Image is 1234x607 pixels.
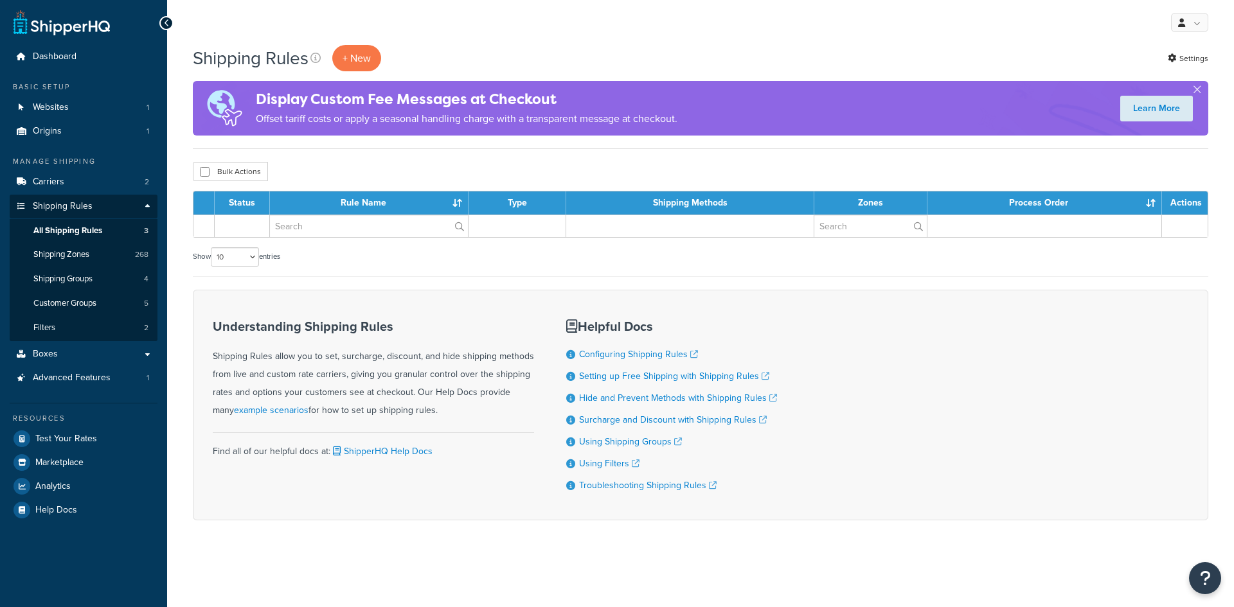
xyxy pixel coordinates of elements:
th: Type [469,191,566,215]
th: Zones [814,191,927,215]
a: Hide and Prevent Methods with Shipping Rules [579,391,777,405]
span: Boxes [33,349,58,360]
span: 3 [144,225,148,236]
span: 1 [147,373,149,383]
a: Configuring Shipping Rules [579,347,698,361]
span: Dashboard [33,51,76,62]
a: ShipperHQ Help Docs [330,444,433,458]
span: Analytics [35,481,71,492]
li: Shipping Zones [10,243,157,267]
span: Shipping Rules [33,201,93,212]
span: 2 [144,322,148,333]
span: Test Your Rates [35,434,97,444]
a: Learn More [1120,96,1193,121]
span: All Shipping Rules [33,225,102,236]
label: Show entries [193,247,280,267]
a: Troubleshooting Shipping Rules [579,479,717,492]
a: Carriers 2 [10,170,157,194]
a: Analytics [10,475,157,498]
span: 5 [144,298,148,309]
li: Carriers [10,170,157,194]
a: All Shipping Rules 3 [10,219,157,243]
input: Search [814,215,927,237]
a: Using Shipping Groups [579,435,682,448]
img: duties-banner-06bc72dcb5fe05cb3f9472aba00be2ae8eb53ab6f0d8bb03d382ba314ac3c341.png [193,81,256,136]
li: Websites [10,96,157,119]
a: Test Your Rates [10,427,157,450]
span: 1 [147,102,149,113]
a: Setting up Free Shipping with Shipping Rules [579,369,769,383]
th: Rule Name [270,191,469,215]
li: Filters [10,316,157,340]
span: 1 [147,126,149,137]
th: Process Order [927,191,1162,215]
th: Shipping Methods [566,191,814,215]
input: Search [270,215,468,237]
select: Showentries [211,247,259,267]
a: Dashboard [10,45,157,69]
span: Help Docs [35,505,77,516]
div: Find all of our helpful docs at: [213,432,534,461]
h3: Helpful Docs [566,319,777,333]
a: Shipping Rules [10,195,157,218]
a: Shipping Zones 268 [10,243,157,267]
button: Bulk Actions [193,162,268,181]
a: Surcharge and Discount with Shipping Rules [579,413,767,427]
span: 2 [145,177,149,188]
span: 4 [144,274,148,285]
div: Manage Shipping [10,156,157,167]
a: Boxes [10,342,157,366]
th: Status [215,191,270,215]
li: Origins [10,119,157,143]
a: Customer Groups 5 [10,292,157,315]
span: Origins [33,126,62,137]
h1: Shipping Rules [193,46,308,71]
span: Websites [33,102,69,113]
span: Carriers [33,177,64,188]
p: Offset tariff costs or apply a seasonal handling charge with a transparent message at checkout. [256,110,677,128]
a: ShipperHQ Home [13,10,110,35]
a: example scenarios [234,403,308,417]
span: Filters [33,322,55,333]
h4: Display Custom Fee Messages at Checkout [256,89,677,110]
span: Shipping Groups [33,274,93,285]
h3: Understanding Shipping Rules [213,319,534,333]
div: Resources [10,413,157,424]
span: Marketplace [35,457,84,468]
span: Customer Groups [33,298,96,309]
a: Shipping Groups 4 [10,267,157,291]
th: Actions [1162,191,1208,215]
a: Marketplace [10,451,157,474]
span: Advanced Features [33,373,111,383]
li: Shipping Groups [10,267,157,291]
li: All Shipping Rules [10,219,157,243]
div: Shipping Rules allow you to set, surcharge, discount, and hide shipping methods from live and cus... [213,319,534,419]
span: Shipping Zones [33,249,89,260]
li: Customer Groups [10,292,157,315]
a: Settings [1168,49,1208,67]
a: Using Filters [579,457,639,470]
a: Advanced Features 1 [10,366,157,390]
div: Basic Setup [10,82,157,92]
a: Origins 1 [10,119,157,143]
span: 268 [135,249,148,260]
li: Advanced Features [10,366,157,390]
button: Open Resource Center [1189,562,1221,594]
a: Help Docs [10,498,157,522]
p: + New [332,45,381,71]
a: Websites 1 [10,96,157,119]
li: Shipping Rules [10,195,157,341]
a: Filters 2 [10,316,157,340]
